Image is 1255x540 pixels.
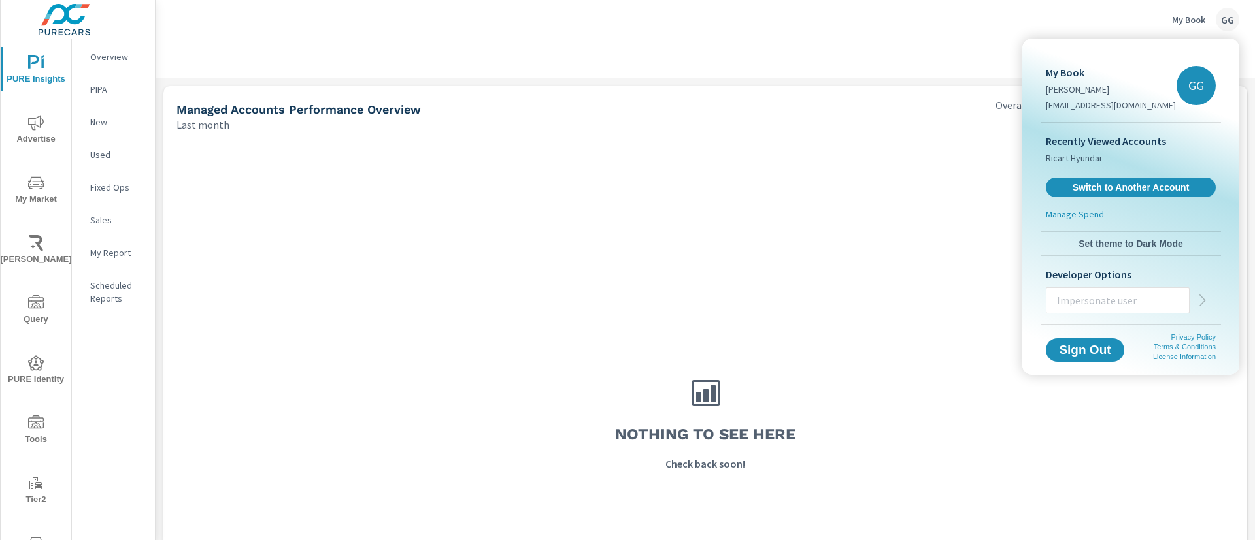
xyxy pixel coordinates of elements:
[1153,353,1216,360] a: License Information
[1046,208,1104,221] p: Manage Spend
[1046,83,1176,96] p: [PERSON_NAME]
[1177,66,1216,105] div: GG
[1046,238,1216,249] span: Set theme to Dark Mode
[1046,151,1101,165] span: Ricart Hyundai
[1046,266,1216,282] p: Developer Options
[1046,99,1176,112] p: [EMAIL_ADDRESS][DOMAIN_NAME]
[1041,232,1221,255] button: Set theme to Dark Mode
[1041,208,1221,226] a: Manage Spend
[1053,182,1209,193] span: Switch to Another Account
[1046,338,1124,362] button: Sign Out
[1056,344,1114,356] span: Sign Out
[1046,65,1176,80] p: My Book
[1046,133,1216,149] p: Recently Viewed Accounts
[1154,343,1216,351] a: Terms & Conditions
[1046,178,1216,197] a: Switch to Another Account
[1171,333,1216,341] a: Privacy Policy
[1046,283,1189,317] input: Impersonate user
